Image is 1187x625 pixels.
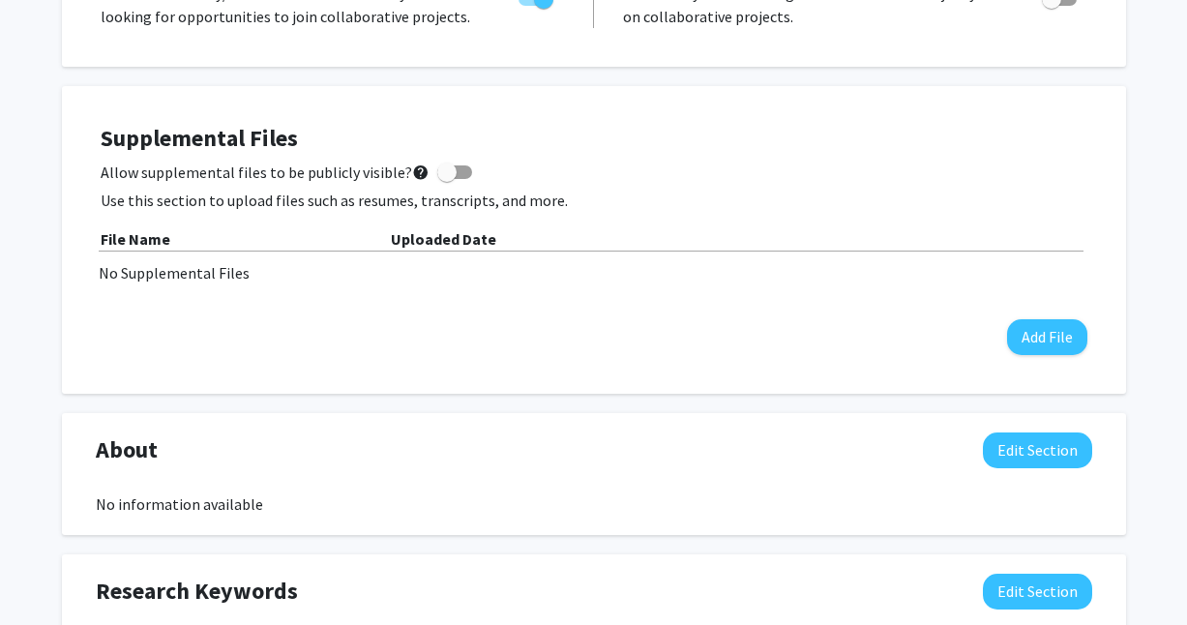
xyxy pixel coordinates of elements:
[983,432,1092,468] button: Edit About
[101,125,1087,153] h4: Supplemental Files
[412,161,430,184] mat-icon: help
[15,538,82,610] iframe: Chat
[983,574,1092,610] button: Edit Research Keywords
[391,229,496,249] b: Uploaded Date
[101,229,170,249] b: File Name
[96,574,298,609] span: Research Keywords
[99,261,1089,284] div: No Supplemental Files
[96,432,158,467] span: About
[101,189,1087,212] p: Use this section to upload files such as resumes, transcripts, and more.
[1007,319,1087,355] button: Add File
[101,161,430,184] span: Allow supplemental files to be publicly visible?
[96,492,1092,516] div: No information available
